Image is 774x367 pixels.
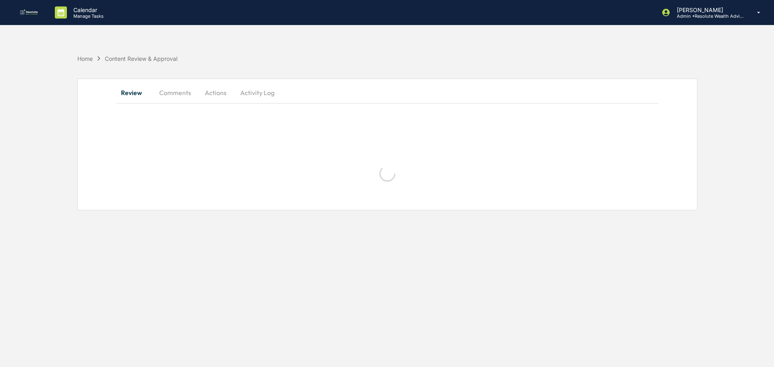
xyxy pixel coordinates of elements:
div: Content Review & Approval [105,55,177,62]
button: Activity Log [234,83,281,102]
button: Review [117,83,153,102]
p: Calendar [67,6,108,13]
button: Comments [153,83,198,102]
p: Manage Tasks [67,13,108,19]
button: Actions [198,83,234,102]
div: Home [77,55,93,62]
p: [PERSON_NAME] [670,6,745,13]
img: logo [19,9,39,16]
div: secondary tabs example [117,83,658,102]
p: Admin • Resolute Wealth Advisor [670,13,745,19]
